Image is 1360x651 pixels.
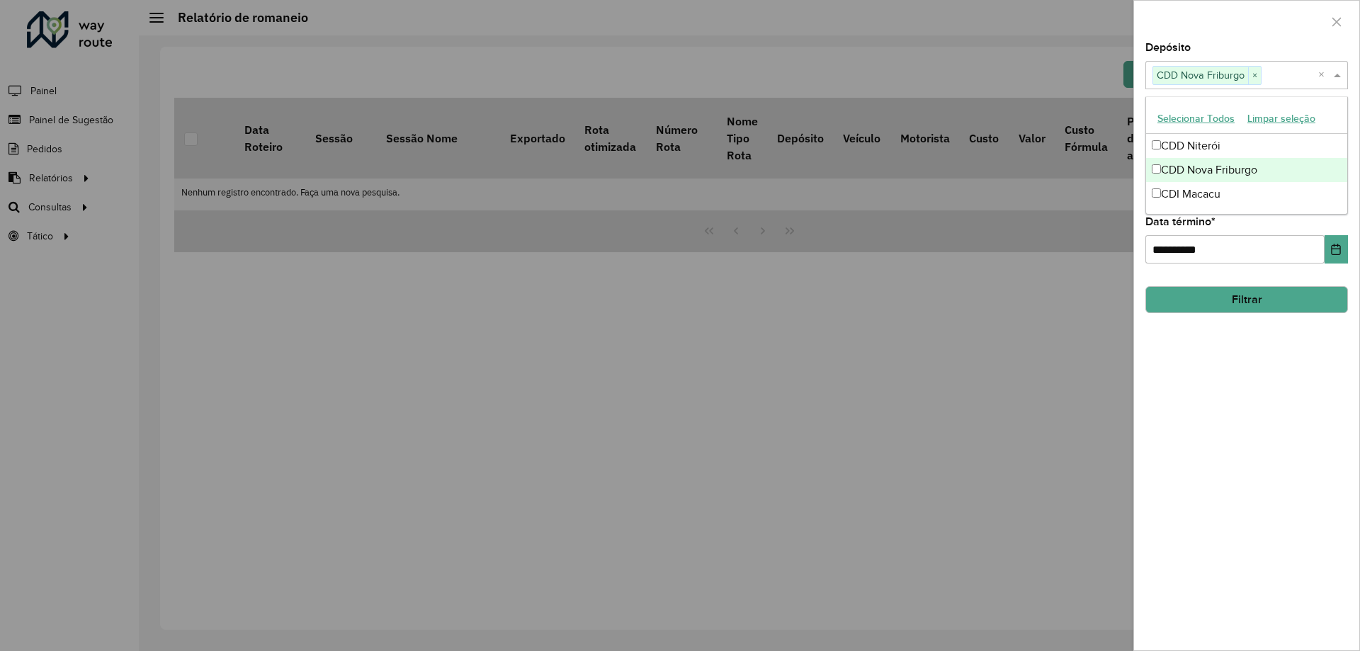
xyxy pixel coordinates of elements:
button: Selecionar Todos [1151,108,1241,130]
div: CDD Niterói [1146,134,1347,158]
span: CDD Nova Friburgo [1153,67,1248,84]
label: Depósito [1145,39,1191,56]
div: CDI Macacu [1146,182,1347,206]
label: Data término [1145,213,1215,230]
button: Filtrar [1145,286,1348,313]
button: Limpar seleção [1241,108,1322,130]
button: Choose Date [1325,235,1348,264]
span: Clear all [1318,67,1330,84]
ng-dropdown-panel: Options list [1145,96,1348,215]
span: × [1248,67,1261,84]
div: CDD Nova Friburgo [1146,158,1347,182]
